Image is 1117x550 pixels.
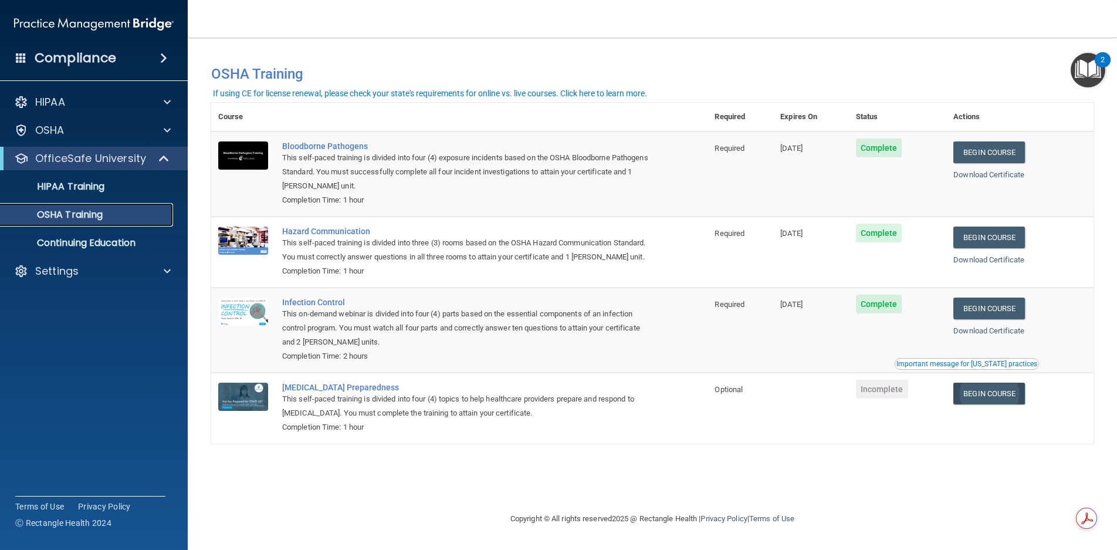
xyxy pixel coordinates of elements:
[14,123,171,137] a: OSHA
[282,383,649,392] a: [MEDICAL_DATA] Preparedness
[35,264,79,278] p: Settings
[211,87,649,99] button: If using CE for license renewal, please check your state's requirements for online vs. live cours...
[749,514,794,523] a: Terms of Use
[953,255,1024,264] a: Download Certificate
[211,103,275,131] th: Course
[211,66,1094,82] h4: OSHA Training
[1071,53,1105,87] button: Open Resource Center, 2 new notifications
[282,227,649,236] a: Hazard Communication
[14,151,170,166] a: OfficeSafe University
[282,298,649,307] a: Infection Control
[35,123,65,137] p: OSHA
[715,300,744,309] span: Required
[15,517,111,529] span: Ⓒ Rectangle Health 2024
[213,89,647,97] div: If using CE for license renewal, please check your state's requirements for online vs. live cours...
[282,236,649,264] div: This self-paced training is divided into three (3) rooms based on the OSHA Hazard Communication S...
[715,144,744,153] span: Required
[708,103,773,131] th: Required
[953,383,1025,404] a: Begin Course
[780,144,803,153] span: [DATE]
[282,141,649,151] a: Bloodborne Pathogens
[35,95,65,109] p: HIPAA
[8,209,103,221] p: OSHA Training
[895,358,1039,370] button: Read this if you are a dental practitioner in the state of CA
[438,500,866,538] div: Copyright © All rights reserved 2025 @ Rectangle Health | |
[35,151,146,166] p: OfficeSafe University
[773,103,848,131] th: Expires On
[856,224,902,242] span: Complete
[953,326,1024,335] a: Download Certificate
[1101,60,1105,75] div: 2
[700,514,747,523] a: Privacy Policy
[856,380,908,399] span: Incomplete
[14,264,171,278] a: Settings
[282,307,649,349] div: This on-demand webinar is divided into four (4) parts based on the essential components of an inf...
[715,385,743,394] span: Optional
[8,181,104,193] p: HIPAA Training
[856,295,902,313] span: Complete
[953,141,1025,163] a: Begin Course
[946,103,1094,131] th: Actions
[282,349,649,363] div: Completion Time: 2 hours
[15,501,64,512] a: Terms of Use
[849,103,947,131] th: Status
[282,151,649,193] div: This self-paced training is divided into four (4) exposure incidents based on the OSHA Bloodborne...
[953,170,1024,179] a: Download Certificate
[14,95,171,109] a: HIPAA
[953,298,1025,319] a: Begin Course
[780,229,803,238] span: [DATE]
[780,300,803,309] span: [DATE]
[896,360,1037,367] div: Important message for [US_STATE] practices
[14,12,174,36] img: PMB logo
[35,50,116,66] h4: Compliance
[953,227,1025,248] a: Begin Course
[282,392,649,420] div: This self-paced training is divided into four (4) topics to help healthcare providers prepare and...
[282,193,649,207] div: Completion Time: 1 hour
[282,420,649,434] div: Completion Time: 1 hour
[282,264,649,278] div: Completion Time: 1 hour
[856,139,902,157] span: Complete
[715,229,744,238] span: Required
[8,237,168,249] p: Continuing Education
[78,501,131,512] a: Privacy Policy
